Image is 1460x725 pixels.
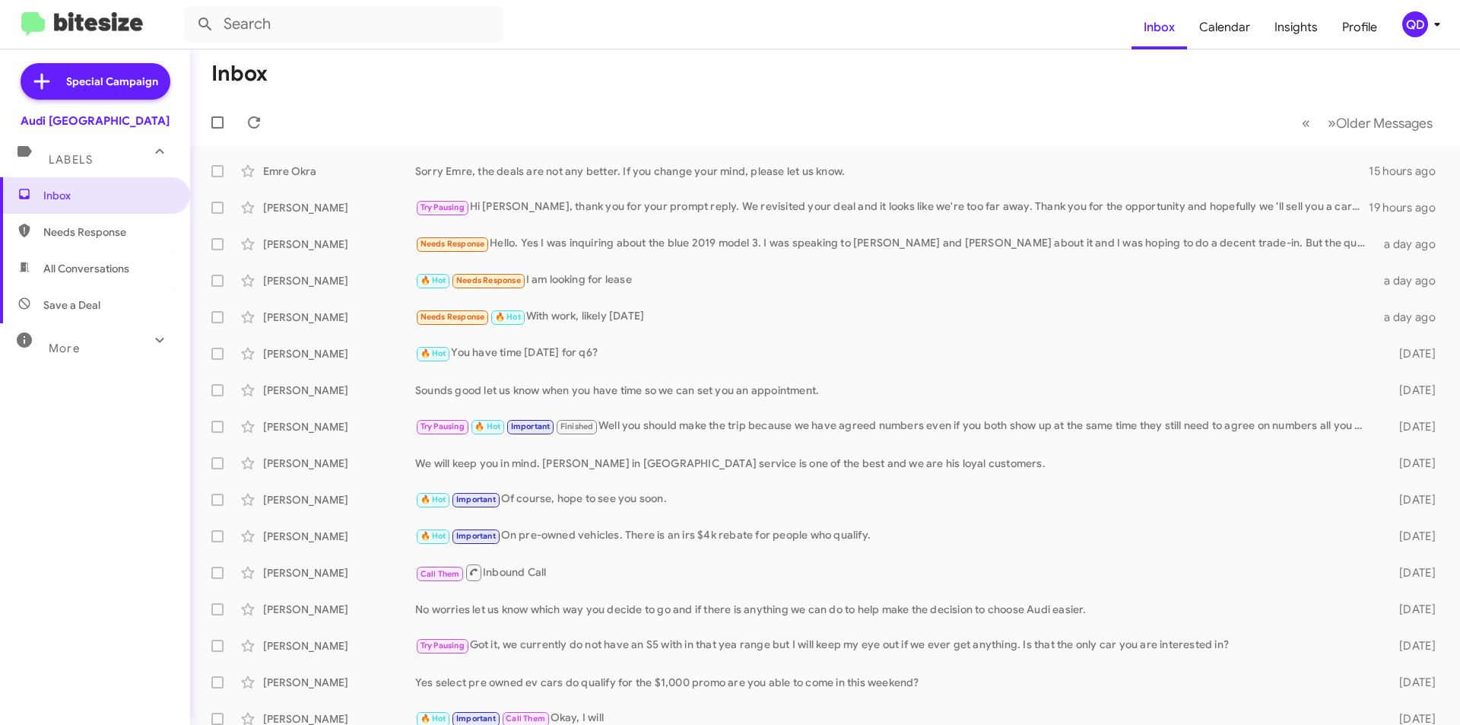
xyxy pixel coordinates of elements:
span: Finished [560,421,594,431]
div: [PERSON_NAME] [263,565,415,580]
span: 🔥 Hot [495,312,521,322]
nav: Page navigation example [1293,107,1442,138]
span: 🔥 Hot [421,714,446,723]
span: Important [456,494,496,504]
div: [PERSON_NAME] [263,602,415,617]
div: [DATE] [1375,675,1448,690]
span: Try Pausing [421,641,465,650]
div: [DATE] [1375,346,1448,361]
button: Next [1319,107,1442,138]
div: [PERSON_NAME] [263,273,415,288]
div: [PERSON_NAME] [263,638,415,653]
span: Call Them [421,569,460,579]
input: Search [184,6,503,43]
a: Calendar [1187,5,1262,49]
div: With work, likely [DATE] [415,308,1375,326]
div: [PERSON_NAME] [263,310,415,325]
div: Well you should make the trip because we have agreed numbers even if you both show up at the same... [415,418,1375,435]
div: No worries let us know which way you decide to go and if there is anything we can do to help make... [415,602,1375,617]
div: 15 hours ago [1369,164,1448,179]
span: Save a Deal [43,297,100,313]
h1: Inbox [211,62,268,86]
span: 🔥 Hot [421,348,446,358]
div: Got it, we currently do not have an S5 with in that yea range but I will keep my eye out if we ev... [415,637,1375,654]
span: 🔥 Hot [421,531,446,541]
span: « [1302,113,1310,132]
button: QD [1389,11,1443,37]
div: [PERSON_NAME] [263,200,415,215]
div: I am looking for lease [415,272,1375,289]
span: Inbox [43,188,173,203]
span: Needs Response [421,312,485,322]
div: [DATE] [1375,419,1448,434]
div: [DATE] [1375,383,1448,398]
div: We will keep you in mind. [PERSON_NAME] in [GEOGRAPHIC_DATA] service is one of the best and we ar... [415,456,1375,471]
div: Inbound Call [415,563,1375,582]
a: Inbox [1131,5,1187,49]
div: [DATE] [1375,492,1448,507]
span: Needs Response [421,239,485,249]
div: [DATE] [1375,602,1448,617]
div: Emre Okra [263,164,415,179]
span: Try Pausing [421,421,465,431]
span: 🔥 Hot [421,275,446,285]
div: [DATE] [1375,565,1448,580]
a: Insights [1262,5,1330,49]
div: Hello. Yes I was inquiring about the blue 2019 model 3. I was speaking to [PERSON_NAME] and [PERS... [415,235,1375,253]
div: [PERSON_NAME] [263,529,415,544]
span: Labels [49,153,93,167]
span: Important [456,714,496,723]
span: Important [511,421,551,431]
span: Needs Response [456,275,521,285]
span: 🔥 Hot [474,421,500,431]
div: a day ago [1375,310,1448,325]
div: Sounds good let us know when you have time so we can set you an appointment. [415,383,1375,398]
div: a day ago [1375,237,1448,252]
div: Yes select pre owned ev cars do qualify for the $1,000 promo are you able to come in this weekend? [415,675,1375,690]
div: [DATE] [1375,638,1448,653]
span: All Conversations [43,261,129,276]
a: Special Campaign [21,63,170,100]
div: QD [1402,11,1428,37]
div: Of course, hope to see you soon. [415,491,1375,508]
div: Sorry Emre, the deals are not any better. If you change your mind, please let us know. [415,164,1369,179]
div: [DATE] [1375,529,1448,544]
div: [PERSON_NAME] [263,456,415,471]
div: [PERSON_NAME] [263,237,415,252]
div: 19 hours ago [1369,200,1448,215]
div: [PERSON_NAME] [263,346,415,361]
span: Try Pausing [421,202,465,212]
span: Call Them [506,714,545,723]
div: [PERSON_NAME] [263,383,415,398]
span: Needs Response [43,224,173,240]
span: Older Messages [1336,115,1433,132]
div: Audi [GEOGRAPHIC_DATA] [21,113,170,129]
span: » [1328,113,1336,132]
div: You have time [DATE] for q6? [415,345,1375,362]
div: Hi [PERSON_NAME], thank you for your prompt reply. We revisited your deal and it looks like we're... [415,199,1369,216]
div: [DATE] [1375,456,1448,471]
button: Previous [1293,107,1319,138]
span: 🔥 Hot [421,494,446,504]
span: Important [456,531,496,541]
div: a day ago [1375,273,1448,288]
span: More [49,342,80,355]
div: On pre-owned vehicles. There is an irs $4k rebate for people who qualify. [415,527,1375,545]
div: [PERSON_NAME] [263,419,415,434]
a: Profile [1330,5,1389,49]
span: Special Campaign [66,74,158,89]
div: [PERSON_NAME] [263,492,415,507]
div: [PERSON_NAME] [263,675,415,690]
